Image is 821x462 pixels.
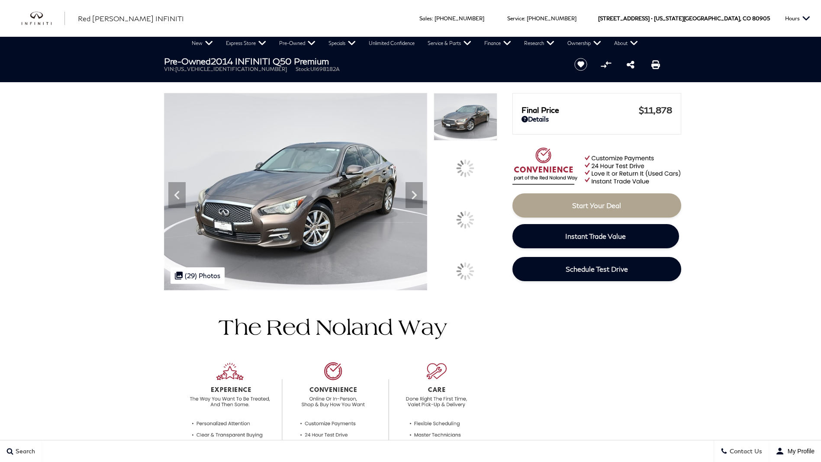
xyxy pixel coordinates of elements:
[78,14,184,22] span: Red [PERSON_NAME] INFINITI
[507,15,524,22] span: Service
[164,93,428,290] img: Used 2014 Chestnut Bronze INFINITI Premium image 1
[478,37,518,50] a: Finance
[512,257,681,281] a: Schedule Test Drive
[651,59,660,70] a: Print this Pre-Owned 2014 INFINITI Q50 Premium
[527,15,576,22] a: [PHONE_NUMBER]
[322,37,362,50] a: Specials
[639,105,672,115] span: $11,878
[171,267,225,284] div: (29) Photos
[175,66,287,72] span: [US_VEHICLE_IDENTIFICATION_NUMBER]
[524,15,525,22] span: :
[435,15,484,22] a: [PHONE_NUMBER]
[22,12,65,26] img: INFINITI
[421,37,478,50] a: Service & Parts
[598,15,770,22] a: [STREET_ADDRESS] • [US_STATE][GEOGRAPHIC_DATA], CO 80905
[627,59,634,70] a: Share this Pre-Owned 2014 INFINITI Q50 Premium
[362,37,421,50] a: Unlimited Confidence
[571,58,590,71] button: Save vehicle
[566,265,628,273] span: Schedule Test Drive
[599,58,612,71] button: Compare vehicle
[728,448,762,455] span: Contact Us
[561,37,608,50] a: Ownership
[432,15,433,22] span: :
[608,37,644,50] a: About
[419,15,432,22] span: Sales
[784,448,815,455] span: My Profile
[78,13,184,24] a: Red [PERSON_NAME] INFINITI
[219,37,273,50] a: Express Store
[185,37,644,50] nav: Main Navigation
[22,12,65,26] a: infiniti
[310,66,340,72] span: UI698182A
[512,193,681,218] a: Start Your Deal
[565,232,626,240] span: Instant Trade Value
[572,201,621,209] span: Start Your Deal
[164,56,211,66] strong: Pre-Owned
[518,37,561,50] a: Research
[296,66,310,72] span: Stock:
[273,37,322,50] a: Pre-Owned
[164,56,560,66] h1: 2014 INFINITI Q50 Premium
[512,224,679,248] a: Instant Trade Value
[522,105,672,115] a: Final Price $11,878
[769,440,821,462] button: user-profile-menu
[522,105,639,115] span: Final Price
[164,66,175,72] span: VIN:
[522,115,672,123] a: Details
[13,448,35,455] span: Search
[185,37,219,50] a: New
[434,93,497,141] img: Used 2014 Chestnut Bronze INFINITI Premium image 1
